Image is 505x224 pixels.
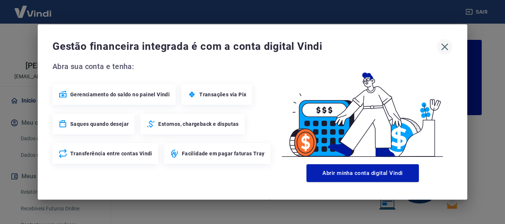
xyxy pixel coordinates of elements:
span: Transações via Pix [199,91,246,98]
span: Facilidade em pagar faturas Tray [182,150,265,157]
button: Abrir minha conta digital Vindi [306,164,419,182]
span: Gestão financeira integrada é com a conta digital Vindi [52,39,437,54]
span: Saques quando desejar [70,120,129,128]
img: Good Billing [273,61,453,161]
span: Transferência entre contas Vindi [70,150,152,157]
span: Estornos, chargeback e disputas [158,120,238,128]
span: Abra sua conta e tenha: [52,61,273,72]
span: Gerenciamento do saldo no painel Vindi [70,91,170,98]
